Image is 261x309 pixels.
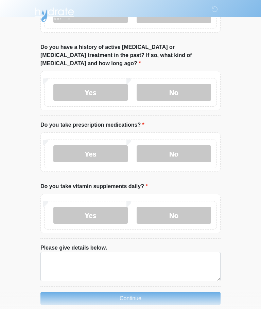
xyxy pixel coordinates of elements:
button: Continue [40,292,221,305]
label: Do you take prescription medications? [40,121,144,129]
label: Do you have a history of active [MEDICAL_DATA] or [MEDICAL_DATA] treatment in the past? If so, wh... [40,43,221,68]
label: Yes [53,84,128,101]
label: Do you take vitamin supplements daily? [40,182,148,190]
label: Please give details below. [40,244,107,252]
label: Yes [53,207,128,224]
label: Yes [53,145,128,162]
img: Hydrate IV Bar - Arcadia Logo [34,5,75,22]
label: No [137,145,211,162]
label: No [137,84,211,101]
label: No [137,207,211,224]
